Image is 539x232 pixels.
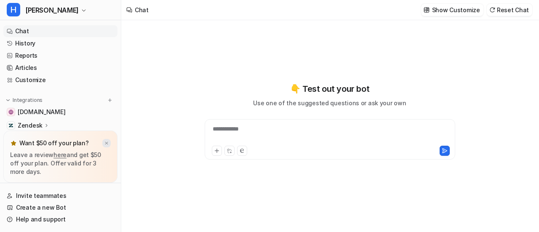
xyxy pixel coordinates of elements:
div: Chat [135,5,149,14]
a: Chat [3,25,117,37]
span: [PERSON_NAME] [25,4,79,16]
button: Integrations [3,96,45,104]
a: here [53,151,67,158]
p: Use one of the suggested questions or ask your own [253,99,406,107]
button: Reset Chat [487,4,532,16]
img: star [10,140,17,147]
img: menu_add.svg [107,97,113,103]
img: Zendesk [8,123,13,128]
span: [DOMAIN_NAME] [18,108,65,116]
p: 👇 Test out your bot [290,83,369,95]
p: Want $50 off your plan? [19,139,89,147]
button: Show Customize [421,4,483,16]
a: Create a new Bot [3,202,117,213]
a: Customize [3,74,117,86]
a: Help and support [3,213,117,225]
a: Invite teammates [3,190,117,202]
img: swyfthome.com [8,109,13,115]
p: Show Customize [432,5,480,14]
p: Leave a review and get $50 off your plan. Offer valid for 3 more days. [10,151,111,176]
img: x [104,141,109,146]
a: History [3,37,117,49]
img: reset [489,7,495,13]
img: customize [424,7,430,13]
a: Articles [3,62,117,74]
a: swyfthome.com[DOMAIN_NAME] [3,106,117,118]
a: Reports [3,50,117,61]
span: H [7,3,20,16]
p: Integrations [13,97,43,104]
img: expand menu [5,97,11,103]
p: Zendesk [18,121,43,130]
